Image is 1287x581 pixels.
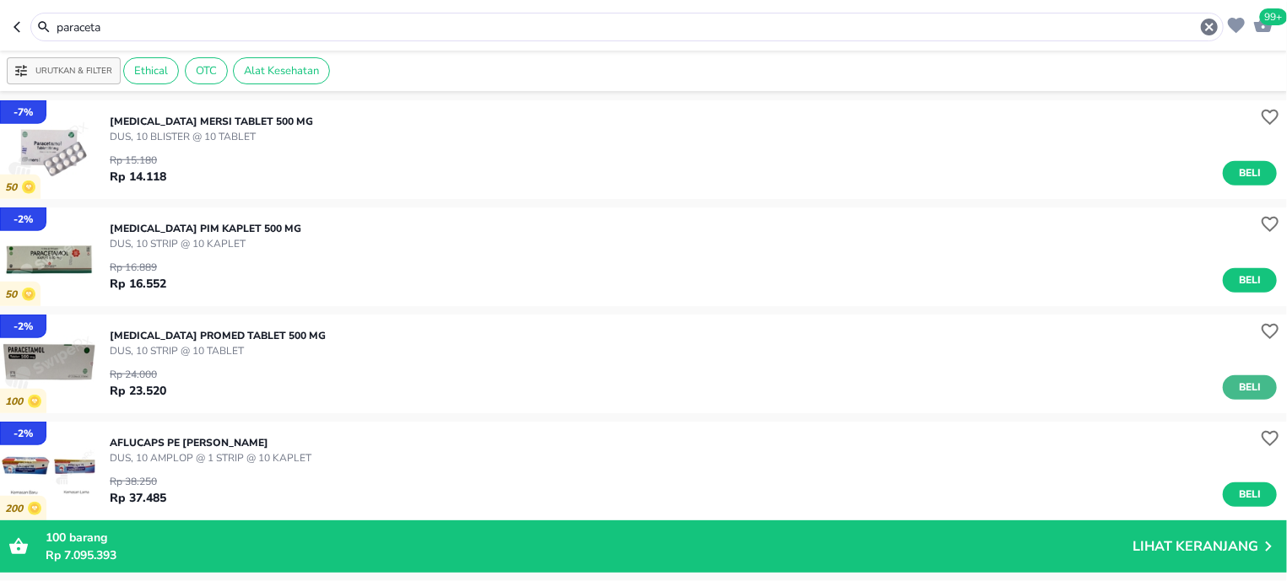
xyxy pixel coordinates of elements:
span: Rp 7.095.393 [46,547,116,563]
input: Cari 4000+ produk di sini [55,19,1199,36]
p: - 2 % [14,426,33,441]
p: Rp 15.180 [110,153,166,168]
button: Beli [1223,375,1277,400]
p: [MEDICAL_DATA] Pim KAPLET 500 MG [110,221,301,236]
p: DUS, 10 STRIP @ 10 TABLET [110,343,326,358]
span: Beli [1236,164,1264,182]
p: Rp 37.485 [110,489,166,507]
p: 100 [5,395,28,408]
p: DUS, 10 BLISTER @ 10 TABLET [110,129,313,144]
button: Beli [1223,482,1277,507]
p: AFLUCAPS PE [PERSON_NAME] [110,435,311,450]
p: - 2 % [14,212,33,227]
div: OTC [185,57,228,84]
p: barang [46,529,1133,546]
p: 200 [5,503,28,515]
span: OTC [186,63,227,78]
p: Urutkan & Filter [35,65,112,78]
p: Rp 16.889 [110,260,166,275]
p: [MEDICAL_DATA] Promed TABLET 500 MG [110,328,326,343]
div: Ethical [123,57,179,84]
button: Beli [1223,161,1277,186]
span: Alat Kesehatan [234,63,329,78]
p: Rp 23.520 [110,382,166,400]
p: - 7 % [14,105,33,120]
span: Beli [1236,486,1264,503]
p: Rp 24.000 [110,367,166,382]
p: 50 [5,288,22,301]
p: Rp 38.250 [110,474,166,489]
p: Rp 14.118 [110,168,166,186]
p: DUS, 10 STRIP @ 10 KAPLET [110,236,301,251]
p: Rp 16.552 [110,275,166,293]
p: [MEDICAL_DATA] Mersi TABLET 500 MG [110,114,313,129]
span: Beli [1236,272,1264,289]
span: 100 [46,530,66,546]
button: Beli [1223,268,1277,293]
button: 99+ [1249,10,1273,36]
p: 50 [5,181,22,194]
div: Alat Kesehatan [233,57,330,84]
p: DUS, 10 AMPLOP @ 1 STRIP @ 10 KAPLET [110,450,311,465]
p: - 2 % [14,319,33,334]
span: Beli [1236,379,1264,396]
button: Urutkan & Filter [7,57,121,84]
span: Ethical [124,63,178,78]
